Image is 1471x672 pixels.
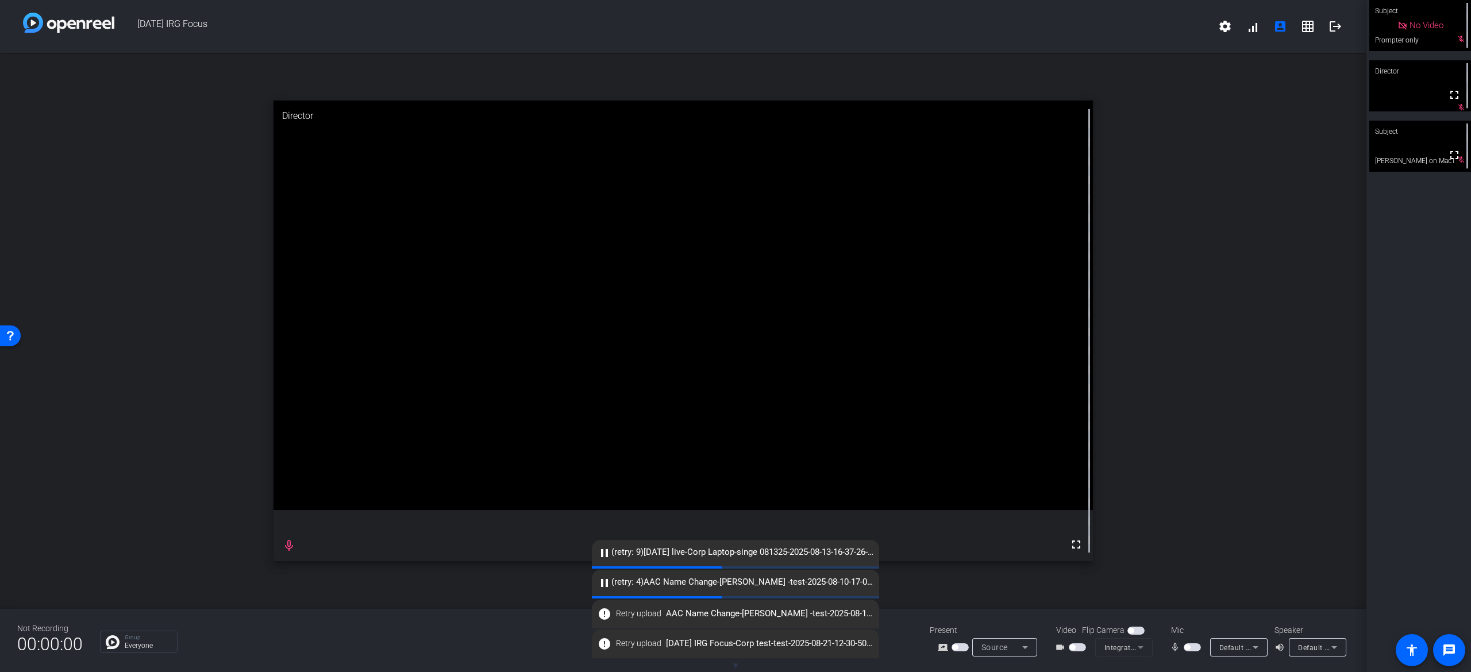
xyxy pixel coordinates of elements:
span: Video [1056,624,1076,636]
img: white-gradient.svg [23,13,114,33]
mat-icon: fullscreen [1447,148,1461,162]
mat-icon: screen_share_outline [938,640,952,654]
mat-icon: grid_on [1301,20,1315,33]
p: Group [125,635,171,640]
mat-icon: fullscreen [1447,88,1461,102]
div: Director [274,101,1093,132]
mat-icon: pause [598,546,611,560]
span: [DATE] IRG Focus-Corp test-test-2025-08-21-12-30-50-915-0.webm [592,634,879,654]
mat-icon: fullscreen [1069,538,1083,551]
button: signal_cellular_alt [1239,13,1266,40]
div: Subject [1369,121,1471,142]
p: Everyone [125,642,171,649]
span: (retry: 4) AAC Name Change-[PERSON_NAME] -test-2025-08-10-17-00-24-788-0.webm [592,576,879,589]
span: Default - Speakers (Realtek(R) Audio) [1298,643,1422,652]
span: Source [981,643,1008,652]
mat-icon: settings [1218,20,1232,33]
span: Flip Camera [1082,624,1125,636]
mat-icon: logout [1328,20,1342,33]
mat-icon: volume_up [1274,640,1288,654]
span: Retry upload [616,638,661,650]
span: No Video [1410,20,1443,30]
div: Present [930,624,1045,636]
mat-icon: mic_none [1170,640,1184,654]
div: Mic [1160,624,1274,636]
mat-icon: pause [598,576,611,590]
mat-icon: error [598,637,611,651]
span: AAC Name Change-[PERSON_NAME] -test-2025-08-11-12-27-28-600-0.webm [592,604,879,624]
span: (retry: 9) [DATE] live-Corp Laptop-singe 081325-2025-08-13-16-37-26-071-0.webm [592,546,879,559]
span: [DATE] IRG Focus [114,13,1211,40]
span: 00:00:00 [17,630,83,658]
div: Speaker [1274,624,1343,636]
div: Not Recording [17,623,83,635]
mat-icon: accessibility [1405,643,1419,657]
span: ▼ [731,661,740,671]
mat-icon: message [1442,643,1456,657]
span: Retry upload [616,608,661,620]
div: Director [1369,60,1471,82]
mat-icon: videocam_outline [1055,640,1069,654]
mat-icon: account_box [1273,20,1287,33]
img: Chat Icon [106,635,120,649]
mat-icon: error [598,607,611,621]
